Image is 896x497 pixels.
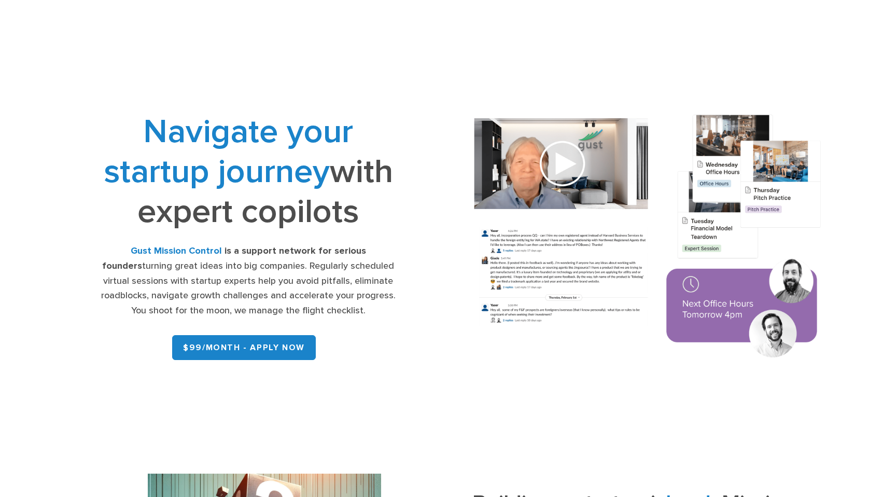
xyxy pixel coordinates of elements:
[102,245,366,271] strong: is a support network for serious founders
[456,101,840,375] img: Composition of calendar events, a video call presentation, and chat rooms
[94,112,402,231] h1: with expert copilots
[131,245,222,256] strong: Gust Mission Control
[172,335,316,360] a: $99/month - APPLY NOW
[104,112,354,191] span: Navigate your startup journey
[94,244,402,319] div: turning great ideas into big companies. Regularly scheduled virtual sessions with startup experts...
